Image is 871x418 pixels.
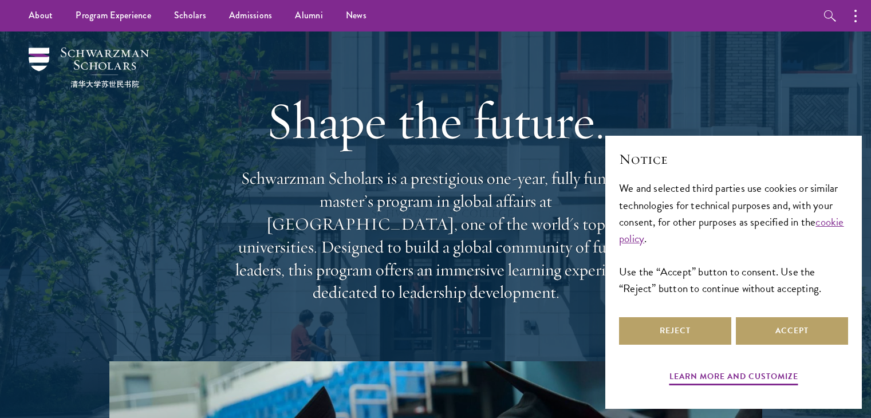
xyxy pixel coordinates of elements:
button: Learn more and customize [669,369,798,387]
img: Schwarzman Scholars [29,48,149,88]
p: Schwarzman Scholars is a prestigious one-year, fully funded master’s program in global affairs at... [230,167,642,304]
button: Reject [619,317,731,345]
div: We and selected third parties use cookies or similar technologies for technical purposes and, wit... [619,180,848,296]
h2: Notice [619,149,848,169]
a: cookie policy [619,214,844,247]
button: Accept [736,317,848,345]
h1: Shape the future. [230,89,642,153]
